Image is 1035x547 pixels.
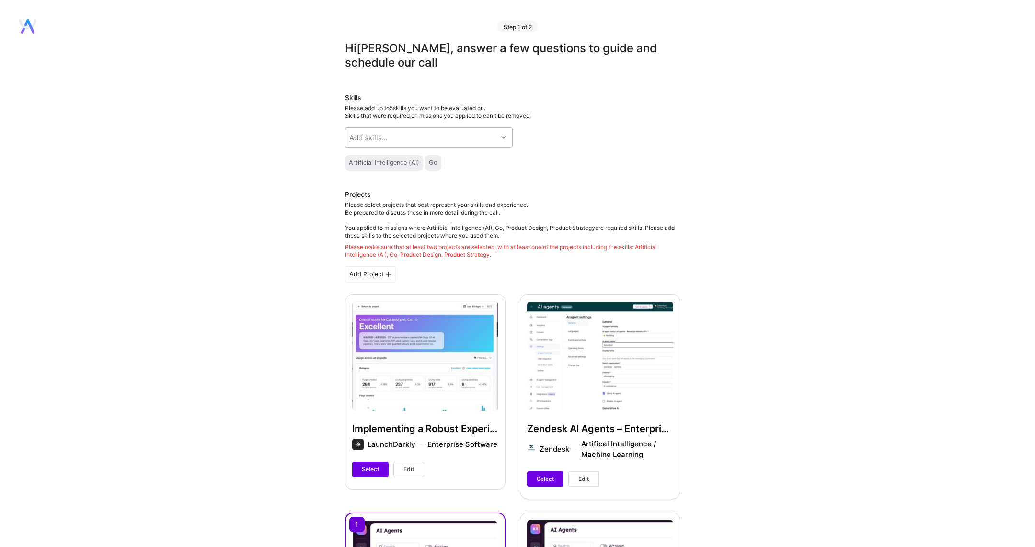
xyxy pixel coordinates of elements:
[568,471,599,487] button: Edit
[527,471,563,487] button: Select
[386,272,391,277] i: icon PlusBlackFlat
[578,475,589,483] span: Edit
[345,190,371,199] div: Projects
[352,462,389,477] button: Select
[345,104,680,120] div: Please add up to 5 skills you want to be evaluated on.
[403,465,414,474] span: Edit
[498,21,538,32] div: Step 1 of 2
[349,159,419,167] div: Artificial Intelligence (AI)
[537,475,554,483] span: Select
[349,133,388,143] div: Add skills...
[345,93,680,103] div: Skills
[345,266,396,283] div: Add Project
[345,41,680,70] div: Hi [PERSON_NAME] , answer a few questions to guide and schedule our call
[362,465,379,474] span: Select
[345,112,531,119] span: Skills that were required on missions you applied to can't be removed.
[345,201,680,259] div: Please select projects that best represent your skills and experience. Be prepared to discuss the...
[429,159,437,167] div: Go
[345,243,680,259] div: Please make sure that at least two projects are selected, with at least one of the projects inclu...
[501,135,506,140] i: icon Chevron
[393,462,424,477] button: Edit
